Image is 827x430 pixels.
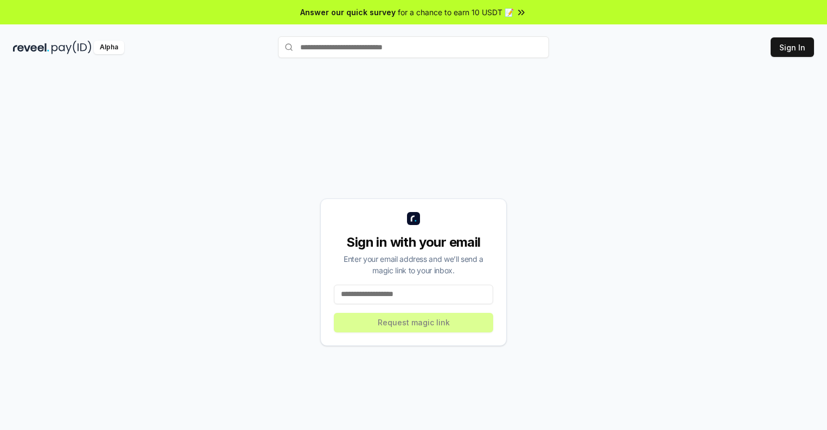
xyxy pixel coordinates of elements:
[334,253,493,276] div: Enter your email address and we’ll send a magic link to your inbox.
[334,234,493,251] div: Sign in with your email
[300,7,396,18] span: Answer our quick survey
[771,37,814,57] button: Sign In
[94,41,124,54] div: Alpha
[407,212,420,225] img: logo_small
[398,7,514,18] span: for a chance to earn 10 USDT 📝
[51,41,92,54] img: pay_id
[13,41,49,54] img: reveel_dark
